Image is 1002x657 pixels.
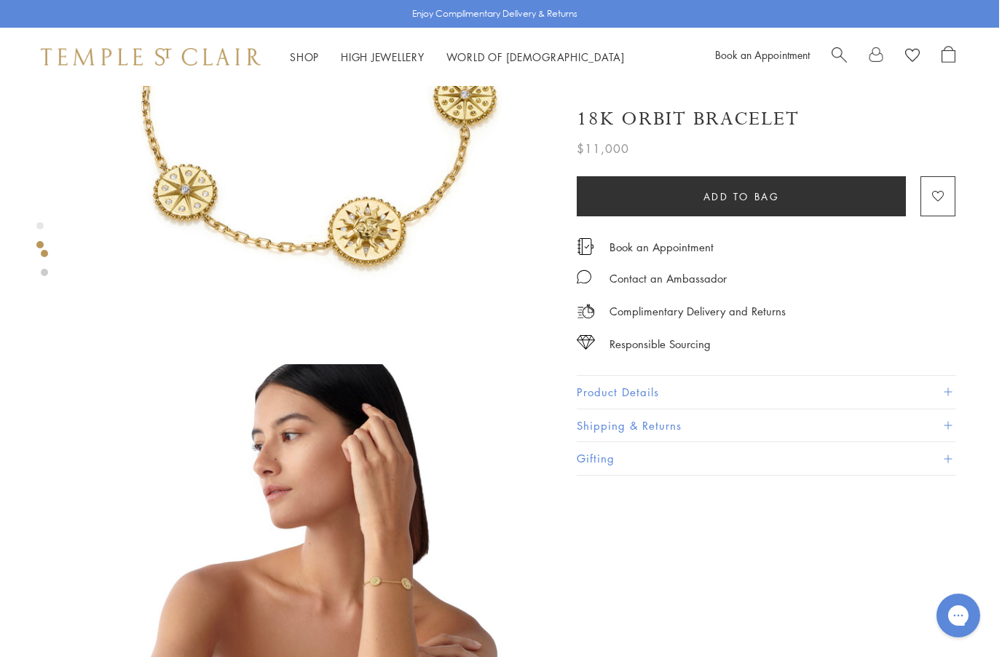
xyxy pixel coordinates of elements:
button: Shipping & Returns [577,409,955,442]
img: Temple St. Clair [41,48,261,66]
iframe: Gorgias live chat messenger [929,589,987,642]
h1: 18K Orbit Bracelet [577,106,800,132]
div: Responsible Sourcing [610,335,711,353]
button: Add to bag [577,176,906,216]
img: MessageIcon-01_2.svg [577,270,591,284]
button: Product Details [577,376,955,409]
button: Gifting [577,442,955,475]
a: Book an Appointment [715,47,810,62]
a: Open Shopping Bag [942,46,955,68]
img: icon_appointment.svg [577,238,594,255]
img: icon_sourcing.svg [577,335,595,350]
div: Product gallery navigation [36,219,44,260]
a: ShopShop [290,50,319,64]
div: Contact an Ambassador [610,270,727,288]
p: Complimentary Delivery and Returns [610,302,786,320]
span: $11,000 [577,139,629,158]
a: Book an Appointment [610,239,714,255]
a: Search [832,46,847,68]
nav: Main navigation [290,48,625,66]
a: View Wishlist [905,46,920,68]
a: World of [DEMOGRAPHIC_DATA]World of [DEMOGRAPHIC_DATA] [446,50,625,64]
span: Add to bag [703,189,780,205]
p: Enjoy Complimentary Delivery & Returns [412,7,577,21]
a: High JewelleryHigh Jewellery [341,50,425,64]
img: icon_delivery.svg [577,302,595,320]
